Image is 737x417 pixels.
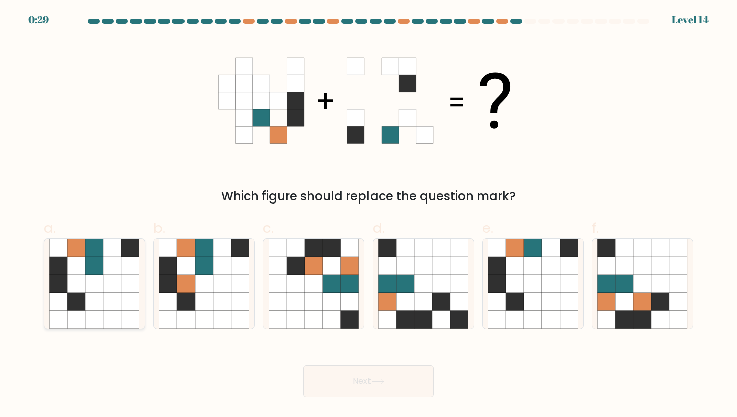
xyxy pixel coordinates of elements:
span: a. [44,218,56,238]
div: 0:29 [28,12,49,27]
span: b. [153,218,165,238]
div: Which figure should replace the question mark? [50,187,687,205]
span: e. [482,218,493,238]
button: Next [303,365,434,397]
span: c. [263,218,274,238]
span: d. [373,218,385,238]
span: f. [592,218,599,238]
div: Level 14 [672,12,709,27]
